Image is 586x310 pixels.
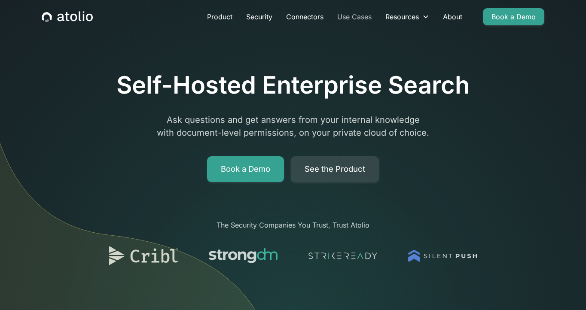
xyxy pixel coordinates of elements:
a: See the Product [291,156,379,182]
img: logo [308,244,377,268]
div: The Security Companies You Trust, Trust Atolio [101,220,485,230]
a: Security [239,8,279,25]
h1: Self-Hosted Enterprise Search [116,71,470,100]
a: Book a Demo [483,8,544,25]
div: Resources [385,12,419,22]
a: Connectors [279,8,330,25]
div: Resources [378,8,436,25]
a: About [436,8,469,25]
img: logo [408,244,477,268]
a: home [42,11,93,22]
a: Book a Demo [207,156,284,182]
a: Use Cases [330,8,378,25]
a: Product [200,8,239,25]
p: Ask questions and get answers from your internal knowledge with document-level permissions, on yo... [128,113,458,139]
